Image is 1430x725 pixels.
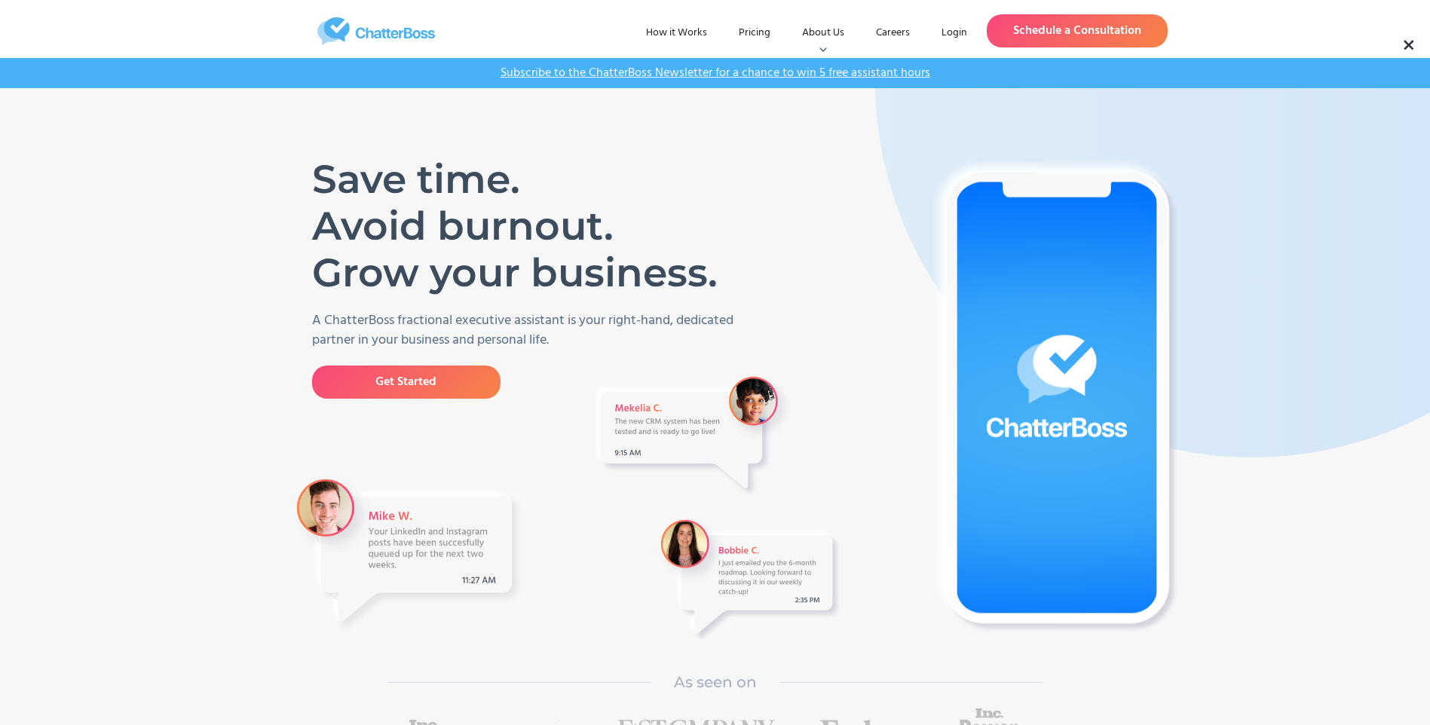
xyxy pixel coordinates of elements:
[674,671,757,693] h1: As seen on
[802,26,844,41] div: About Us
[727,20,782,47] a: Pricing
[634,20,719,47] a: How it Works
[312,156,730,296] h1: Save time. Avoid burnout. Grow your business.
[929,20,979,47] a: Login
[655,514,844,644] img: A Message from a VA Bobbie
[790,20,856,47] div: About Us
[589,371,796,500] img: A Message from VA Mekelia
[263,17,489,45] a: home
[293,476,523,633] img: A message from VA Mike
[864,20,922,47] a: Careers
[493,66,938,81] a: Subscribe to the ChatterBoss Newsletter for a chance to win 5 free assistant hours
[987,14,1168,47] a: Schedule a Consultation
[312,311,753,350] p: A ChatterBoss fractional executive assistant is your right-hand, dedicated partner in your busine...
[312,366,501,399] a: Get Started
